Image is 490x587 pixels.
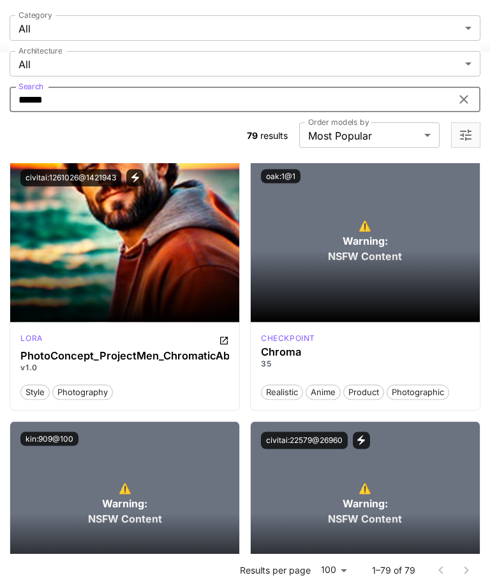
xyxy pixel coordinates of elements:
[343,233,388,249] span: Warning:
[306,384,341,400] button: Anime
[261,333,315,344] p: checkpoint
[261,384,303,400] button: Realistic
[53,386,112,399] span: photography
[19,45,62,56] label: Architecture
[261,432,348,449] button: civitai:22579@26960
[52,384,113,400] button: photography
[261,346,470,358] h3: Chroma
[19,57,459,72] span: All
[21,386,49,399] span: style
[359,481,371,496] span: ⚠️
[251,422,480,585] div: To view NSFW models, adjust the filter settings and toggle the option on.
[10,422,239,585] div: To view NSFW models, adjust the filter settings and toggle the option on.
[387,386,449,399] span: Photographic
[372,564,415,577] p: 1–79 of 79
[20,384,50,400] button: style
[20,362,229,373] p: v1.0
[260,130,288,141] span: results
[261,333,315,344] div: FLUX.1 S
[240,564,311,577] p: Results per page
[359,218,371,233] span: ⚠️
[20,170,121,187] button: civitai:1261026@1421943
[20,333,42,344] p: lora
[353,432,370,449] button: View trigger words
[262,386,302,399] span: Realistic
[343,384,384,400] button: Product
[306,386,340,399] span: Anime
[20,350,229,362] h3: PhotoConcept_ProjectMen_ChromaticAbberation
[261,358,470,370] p: 35
[328,511,402,526] span: NSFW Content
[308,128,419,143] span: Most Popular
[344,386,383,399] span: Product
[126,170,144,187] button: View trigger words
[261,170,301,184] button: oak:1@1
[119,481,131,496] span: ⚠️
[20,432,78,446] button: kin:909@100
[19,21,459,36] span: All
[247,130,258,141] span: 79
[343,496,388,511] span: Warning:
[328,249,402,264] span: NSFW Content
[308,117,369,127] label: Order models by
[19,10,52,20] label: Category
[458,127,473,143] button: Open more filters
[387,384,449,400] button: Photographic
[88,511,162,526] span: NSFW Content
[20,333,42,348] div: SD 1.5
[219,333,229,348] button: Open in CivitAI
[251,159,480,322] div: To view NSFW models, adjust the filter settings and toggle the option on.
[102,496,147,511] span: Warning:
[316,561,352,579] div: 100
[19,81,43,92] label: Search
